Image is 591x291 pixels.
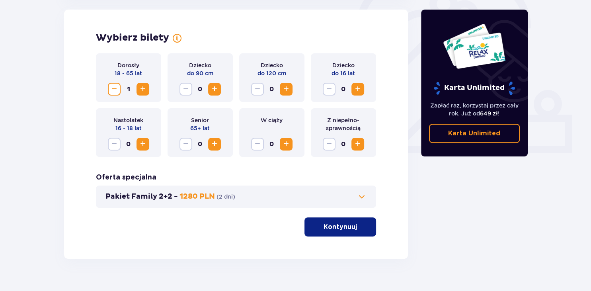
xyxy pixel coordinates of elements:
[122,138,135,150] span: 0
[208,83,221,96] button: Zwiększ
[96,32,169,44] h2: Wybierz bilety
[280,83,293,96] button: Zwiększ
[179,192,215,201] p: 1280 PLN
[480,110,498,117] span: 649 zł
[113,116,143,124] p: Nastolatek
[332,69,355,77] p: do 16 lat
[189,61,211,69] p: Dziecko
[122,83,135,96] span: 1
[179,138,192,150] button: Zmniejsz
[337,83,350,96] span: 0
[429,124,520,143] a: Karta Unlimited
[351,83,364,96] button: Zwiększ
[337,138,350,150] span: 0
[190,124,210,132] p: 65+ lat
[191,116,209,124] p: Senior
[194,83,207,96] span: 0
[280,138,293,150] button: Zwiększ
[115,124,142,132] p: 16 - 18 lat
[433,81,516,95] p: Karta Unlimited
[317,116,370,132] p: Z niepełno­sprawnością
[261,116,283,124] p: W ciąży
[251,138,264,150] button: Zmniejsz
[323,138,335,150] button: Zmniejsz
[194,138,207,150] span: 0
[257,69,286,77] p: do 120 cm
[261,61,283,69] p: Dziecko
[115,69,142,77] p: 18 - 65 lat
[105,192,367,201] button: Pakiet Family 2+2 -1280 PLN(2 dni)
[324,223,357,231] p: Kontynuuj
[429,102,520,117] p: Zapłać raz, korzystaj przez cały rok. Już od !
[304,217,376,236] button: Kontynuuj
[137,83,149,96] button: Zwiększ
[187,69,213,77] p: do 90 cm
[117,61,139,69] p: Dorosły
[108,138,121,150] button: Zmniejsz
[137,138,149,150] button: Zwiększ
[265,83,278,96] span: 0
[332,61,355,69] p: Dziecko
[179,83,192,96] button: Zmniejsz
[351,138,364,150] button: Zwiększ
[96,173,156,182] h3: Oferta specjalna
[323,83,335,96] button: Zmniejsz
[217,193,235,201] p: ( 2 dni )
[251,83,264,96] button: Zmniejsz
[443,23,506,69] img: Dwie karty całoroczne do Suntago z napisem 'UNLIMITED RELAX', na białym tle z tropikalnymi liśćmi...
[265,138,278,150] span: 0
[108,83,121,96] button: Zmniejsz
[105,192,178,201] p: Pakiet Family 2+2 -
[448,129,500,138] p: Karta Unlimited
[208,138,221,150] button: Zwiększ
